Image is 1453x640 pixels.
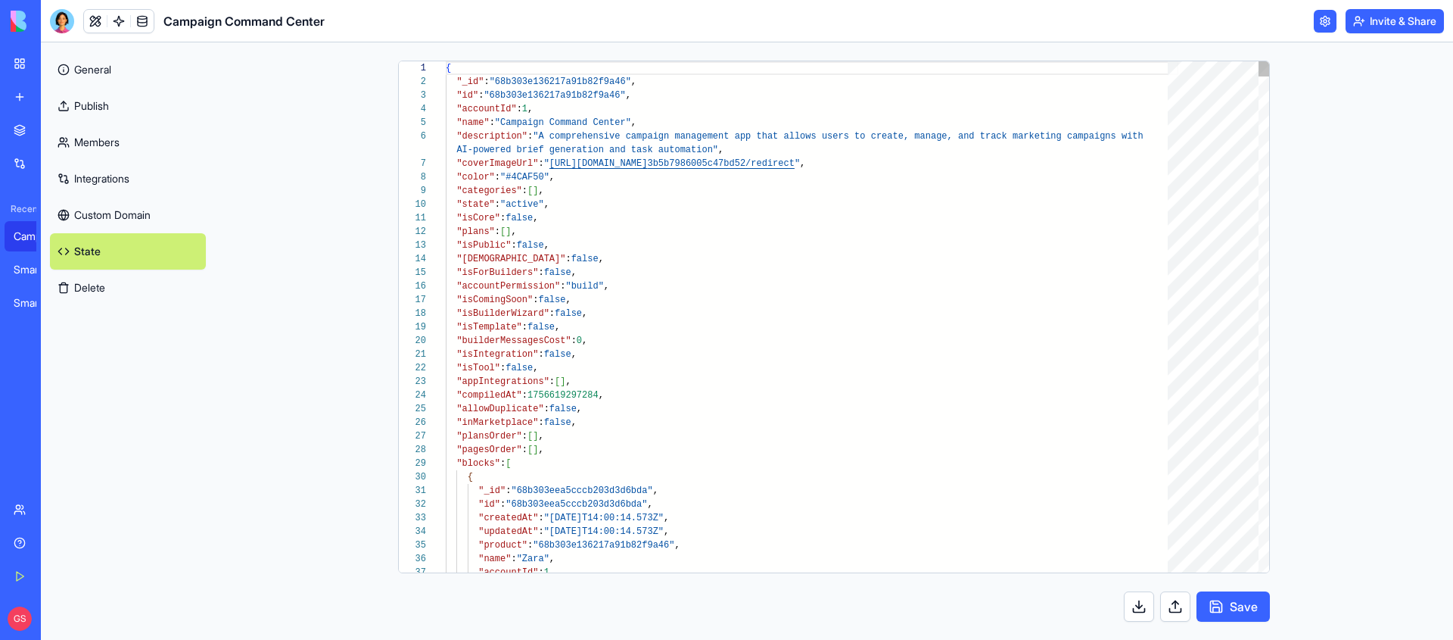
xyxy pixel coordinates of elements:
[8,607,32,631] span: GS
[582,308,587,319] span: ,
[795,158,800,169] span: "
[549,172,555,183] span: ,
[511,554,516,564] span: :
[456,445,521,455] span: "pagesOrder"
[571,336,577,346] span: :
[626,90,631,101] span: ,
[456,308,549,319] span: "isBuilderWizard"
[577,404,582,414] span: ,
[555,322,560,332] span: ,
[456,226,494,237] span: "plans"
[456,363,500,373] span: "isTool"
[399,320,426,334] div: 19
[456,90,478,101] span: "id"
[456,213,500,223] span: "isCore"
[456,267,538,278] span: "isForBuilders"
[604,281,609,292] span: ,
[490,76,631,87] span: "68b303e136217a91b82f9a46"
[571,254,599,264] span: false
[544,404,549,414] span: :
[599,390,604,401] span: ,
[577,336,582,346] span: 0
[500,363,506,373] span: :
[549,158,648,169] span: [URL][DOMAIN_NAME]
[549,376,555,387] span: :
[478,485,506,496] span: "_id"
[399,116,426,130] div: 5
[664,526,669,537] span: ,
[14,295,56,311] div: Smart Document Portal
[544,199,549,210] span: ,
[446,63,451,73] span: {
[538,513,543,523] span: :
[399,75,426,89] div: 2
[1196,592,1270,622] button: Save
[527,322,555,332] span: false
[14,262,56,277] div: Smart Document Portal
[456,199,494,210] span: "state"
[522,390,527,401] span: :
[399,375,426,389] div: 23
[399,293,426,307] div: 17
[506,226,511,237] span: ]
[565,254,571,264] span: :
[50,124,206,161] a: Members
[399,539,426,552] div: 35
[456,145,718,155] span: AI-powered brief generation and task automation"
[500,172,549,183] span: "#4CAF50"
[399,389,426,402] div: 24
[50,161,206,197] a: Integrations
[399,457,426,470] div: 29
[538,295,565,305] span: false
[11,11,104,32] img: logo
[549,567,555,578] span: ,
[506,458,511,469] span: [
[484,76,489,87] span: :
[544,567,549,578] span: 1
[456,240,511,251] span: "isPublic"
[571,349,577,360] span: ,
[631,117,636,128] span: ,
[490,117,495,128] span: :
[399,266,426,279] div: 15
[631,76,636,87] span: ,
[456,254,565,264] span: "[DEMOGRAPHIC_DATA]"
[544,417,571,428] span: false
[484,90,625,101] span: "68b303e136217a91b82f9a46"
[495,172,500,183] span: :
[399,170,426,184] div: 8
[527,186,533,196] span: [
[399,198,426,211] div: 10
[522,104,527,114] span: 1
[5,221,65,251] a: Campaign Command Center
[456,186,521,196] span: "categories"
[399,416,426,429] div: 26
[478,540,527,551] span: "product"
[399,470,426,484] div: 30
[544,513,664,523] span: "[DATE]T14:00:14.573Z"
[399,552,426,566] div: 36
[517,240,544,251] span: false
[647,499,652,510] span: ,
[456,349,538,360] span: "isIntegration"
[478,554,511,564] span: "name"
[506,499,647,510] span: "68b303eea5cccb203d3d6bda"
[399,348,426,361] div: 21
[456,404,543,414] span: "allowDuplicate"
[582,336,587,346] span: ,
[399,157,426,170] div: 7
[468,472,473,482] span: {
[399,89,426,102] div: 3
[456,295,533,305] span: "isComingSoon"
[549,308,555,319] span: :
[500,458,506,469] span: :
[456,390,521,401] span: "compiledAt"
[517,104,522,114] span: :
[399,334,426,348] div: 20
[538,158,543,169] span: :
[527,131,533,142] span: :
[399,225,426,239] div: 12
[478,513,538,523] span: "createdAt"
[456,431,521,442] span: "plansOrder"
[533,213,538,223] span: ,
